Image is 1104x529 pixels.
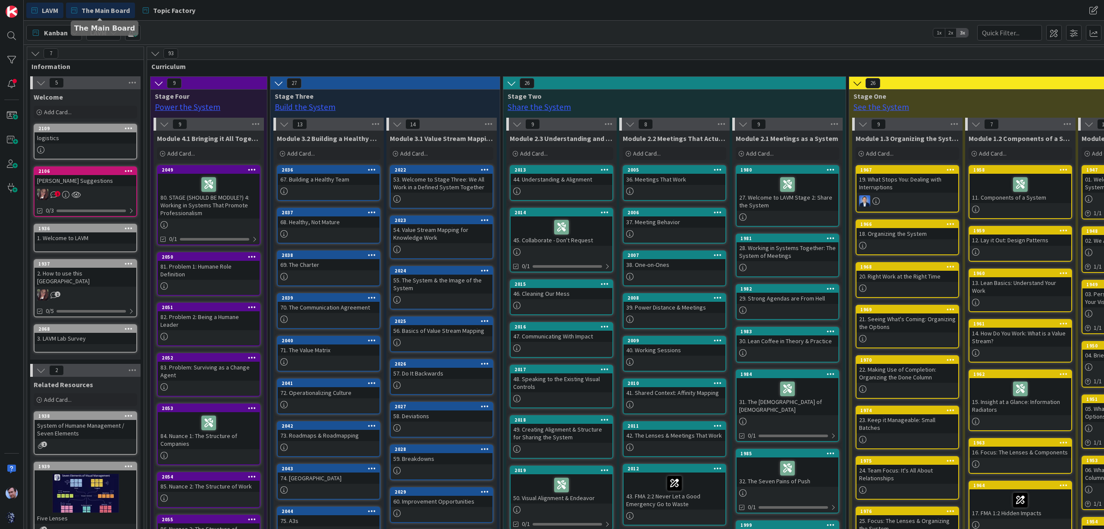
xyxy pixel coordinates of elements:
[158,473,260,492] div: 205485. Nuance 2: The Structure of Work
[969,166,1071,174] div: 1958
[856,174,958,193] div: 19. What Stops You: Dealing with Interruptions
[511,280,612,288] div: 2015
[278,259,379,270] div: 69. The Charter
[38,125,136,131] div: 2109
[511,366,612,392] div: 201748. Speaking to the Existing Visual Controls
[1094,209,1102,218] span: 1 / 1
[138,3,201,18] a: Topic Factory
[391,166,492,174] div: 2022
[736,134,838,143] span: Module 2.1 Meetings as a System
[278,174,379,185] div: 67. Building a Healthy Team
[969,320,1071,347] div: 196114. How Do You Work: What is a Value Stream?
[278,216,379,228] div: 68. Healthy, Not Mature
[511,466,612,474] div: 2019
[44,28,68,38] span: Kanban
[624,294,725,313] div: 200839. Power Distance & Meetings
[511,416,612,424] div: 2018
[275,102,336,112] a: Build the System
[624,166,725,174] div: 2005
[751,119,766,129] span: 9
[969,134,1072,143] span: Module 1.2 Components of a System
[969,482,1071,489] div: 1964
[511,331,612,342] div: 47. Communicating With Impact
[158,354,260,381] div: 205283. Problem: Surviving as a Change Agent
[158,473,260,481] div: 2054
[158,166,260,219] div: 204980. STAGE (SHOULD BE MODULE?) 4: Working in Systems That Promote Professionalism
[856,263,958,282] div: 196820. Right Work at the Right Time
[856,166,958,193] div: 196719. What Stops You: Dealing with Interruptions
[34,167,136,175] div: 2106
[856,166,958,174] div: 1967
[627,295,725,301] div: 2008
[511,166,612,185] div: 201344. Understanding & Alignment
[55,191,60,197] span: 1
[278,294,379,313] div: 203970. The Communication Agreement
[282,210,379,216] div: 2037
[737,370,838,415] div: 198431. The [DEMOGRAPHIC_DATA] of [DEMOGRAPHIC_DATA]
[395,167,492,173] div: 2022
[391,216,492,243] div: 202354. Value Stream Mapping for Knowledge Work
[395,318,492,324] div: 2025
[34,125,136,144] div: 2109logistics
[508,102,571,112] a: Share the System
[624,422,725,430] div: 2011
[34,412,136,439] div: 1938System of Humane Management / Seven Elements
[514,324,612,330] div: 2016
[740,329,838,335] div: 1983
[525,119,540,129] span: 9
[278,294,379,302] div: 2039
[391,360,492,379] div: 202657. Do It Backwards
[34,333,136,344] div: 3. LAVM Lab Survey
[969,269,1071,296] div: 196013. Lean Basics: Understand Your Work
[737,285,838,304] div: 198229. Strong Agendas are From Hell
[391,325,492,336] div: 56. Basics of Value Stream Mapping
[737,370,838,378] div: 1984
[856,457,958,465] div: 1975
[157,134,260,143] span: Module 4.1 Bringing it All Together
[866,78,880,88] span: 26
[627,210,725,216] div: 2006
[514,366,612,372] div: 2017
[969,439,1071,458] div: 196316. Focus: The Lenses & Components
[856,220,958,228] div: 1966
[860,264,958,270] div: 1968
[395,361,492,367] div: 2026
[278,507,379,515] div: 2044
[391,275,492,294] div: 55. The System & the Image of the System
[624,209,725,228] div: 200637. Meeting Behavior
[520,150,548,157] span: Add Card...
[38,261,136,267] div: 1937
[34,325,136,344] div: 20683. LAVM Lab Survey
[158,362,260,381] div: 83. Problem: Surviving as a Change Agent
[278,422,379,430] div: 2042
[391,224,492,243] div: 54. Value Stream Mapping for Knowledge Work
[275,92,489,100] span: Stage Three
[282,338,379,344] div: 2040
[391,317,492,325] div: 2025
[395,268,492,274] div: 2024
[624,302,725,313] div: 39. Power Distance & Meetings
[6,511,18,523] img: avatar
[508,92,835,100] span: Stage Two
[624,294,725,302] div: 2008
[859,195,870,207] img: DP
[969,174,1071,203] div: 11. Components of a System
[856,228,958,239] div: 18. Organizing the System
[167,150,195,157] span: Add Card...
[969,320,1071,328] div: 1961
[737,174,838,211] div: 27. Welcome to LAVM Stage 2: Share the System
[292,119,307,129] span: 13
[737,521,838,529] div: 1999
[278,379,379,387] div: 2041
[158,304,260,311] div: 2051
[856,313,958,332] div: 21. Seeing What's Coming: Organizing the Options
[49,365,64,376] span: 2
[973,167,1071,173] div: 1958
[969,370,1071,378] div: 1962
[46,307,54,316] span: 0/5
[737,328,838,347] div: 198330. Lean Coffee in Theory & Practice
[511,280,612,299] div: 201546. Cleaning Our Mess
[969,227,1071,235] div: 1959
[624,251,725,270] div: 200738. One-on-Ones
[34,260,136,287] div: 19372. How to use this [GEOGRAPHIC_DATA]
